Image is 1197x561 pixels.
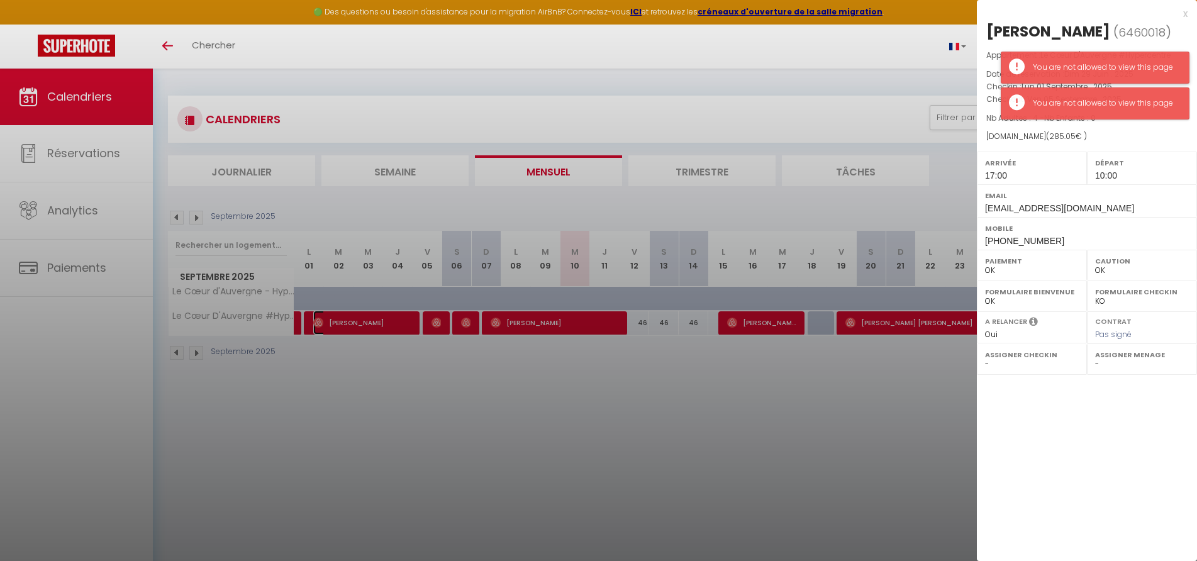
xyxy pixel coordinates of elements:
[1022,81,1112,92] span: Lun 01 Septembre . 2025
[1095,329,1132,340] span: Pas signé
[1040,50,1171,60] span: Le Cœur D'Auvergne #Hypercentre
[1033,62,1176,74] div: You are not allowed to view this page
[1095,157,1189,169] label: Départ
[985,222,1189,235] label: Mobile
[1044,113,1096,123] span: Nb Enfants : 0
[986,113,1096,123] span: Nb Adultes : 4 -
[985,157,1079,169] label: Arrivée
[1029,316,1038,330] i: Sélectionner OUI si vous souhaiter envoyer les séquences de messages post-checkout
[1095,348,1189,361] label: Assigner Menage
[1118,25,1166,40] span: 6460018
[1095,255,1189,267] label: Caution
[985,348,1079,361] label: Assigner Checkin
[986,68,1188,81] p: Date de réservation :
[985,255,1079,267] label: Paiement
[985,189,1189,202] label: Email
[1113,23,1171,41] span: ( )
[1095,286,1189,298] label: Formulaire Checkin
[985,203,1134,213] span: [EMAIL_ADDRESS][DOMAIN_NAME]
[986,21,1110,42] div: [PERSON_NAME]
[985,236,1064,246] span: [PHONE_NUMBER]
[1033,97,1176,109] div: You are not allowed to view this page
[986,93,1188,106] p: Checkout :
[986,49,1188,62] p: Appartement :
[985,316,1027,327] label: A relancer
[985,170,1007,181] span: 17:00
[977,6,1188,21] div: x
[985,286,1079,298] label: Formulaire Bienvenue
[10,5,48,43] button: Ouvrir le widget de chat LiveChat
[1049,131,1076,142] span: 285.05
[1095,316,1132,325] label: Contrat
[1095,170,1117,181] span: 10:00
[1046,131,1087,142] span: ( € )
[986,81,1188,93] p: Checkin :
[986,131,1188,143] div: [DOMAIN_NAME]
